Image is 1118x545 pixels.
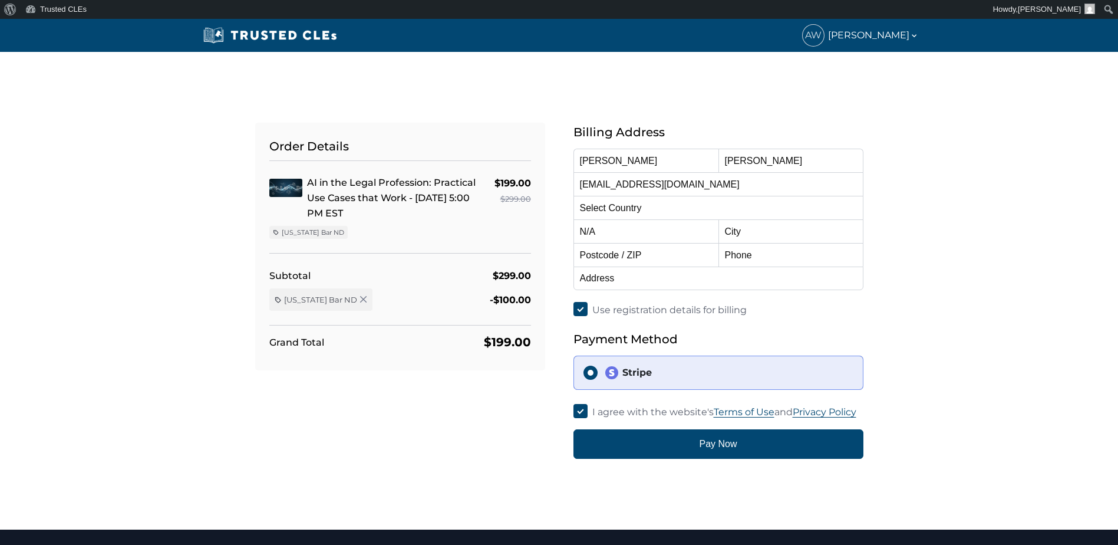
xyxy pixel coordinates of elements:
[269,179,302,197] img: AI in the Legal Profession: Practical Use Cases that Work - 10/15 - 5:00 PM EST
[573,243,718,267] input: Postcode / ZIP
[269,137,531,161] h5: Order Details
[592,304,747,316] span: Use registration details for billing
[573,267,863,290] input: Address
[490,292,531,308] div: -$100.00
[284,294,357,305] span: [US_STATE] Bar ND
[493,268,531,284] div: $299.00
[1018,5,1081,14] span: [PERSON_NAME]
[269,268,311,284] div: Subtotal
[573,172,863,196] input: Email Address
[573,123,863,142] h5: Billing Address
[307,177,476,219] a: AI in the Legal Profession: Practical Use Cases that Work - [DATE] 5:00 PM EST
[494,175,531,191] div: $199.00
[793,406,856,418] a: Privacy Policy
[494,191,531,207] div: $299.00
[282,228,344,237] span: [US_STATE] Bar ND
[269,334,324,350] div: Grand Total
[484,333,531,352] div: $199.00
[573,429,863,459] button: Pay Now
[718,149,863,172] input: Last Name
[573,330,863,349] h5: Payment Method
[605,366,619,380] img: stripe
[803,25,824,46] span: AW
[718,219,863,243] input: City
[583,366,598,380] input: stripeStripe
[573,149,718,172] input: First Name
[200,27,341,44] img: Trusted CLEs
[592,406,856,418] span: I agree with the website's and
[714,406,774,418] a: Terms of Use
[718,243,863,267] input: Phone
[605,366,853,380] div: Stripe
[828,27,919,43] span: [PERSON_NAME]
